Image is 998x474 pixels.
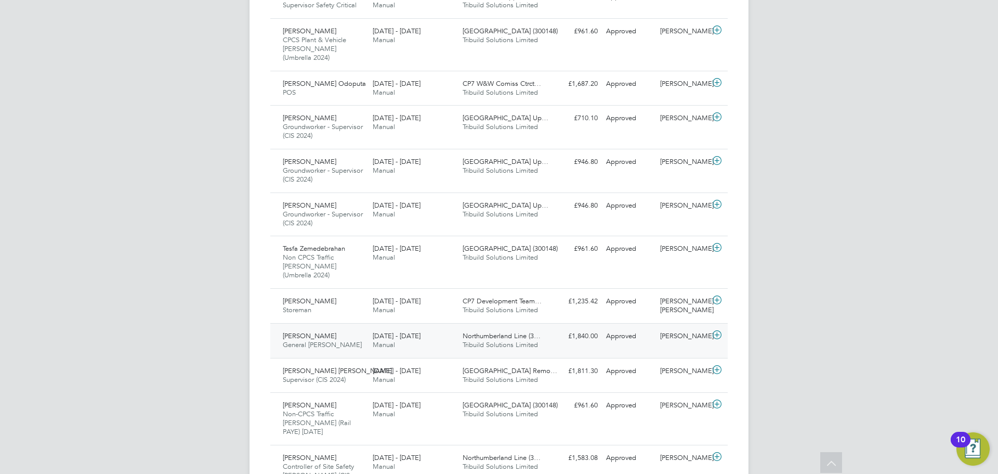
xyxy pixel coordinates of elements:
span: Tribuild Solutions Limited [463,1,538,9]
div: [PERSON_NAME] [656,397,710,414]
div: [PERSON_NAME] [656,240,710,258]
div: Approved [602,328,656,345]
span: Supervisor (CIS 2024) [283,375,346,384]
span: [DATE] - [DATE] [373,401,421,409]
span: Groundworker - Supervisor (CIS 2024) [283,122,363,140]
span: Tesfa Zemedebrahan [283,244,345,253]
span: General [PERSON_NAME] [283,340,362,349]
span: Manual [373,210,395,219]
span: Groundworker - Supervisor (CIS 2024) [283,166,363,184]
span: Tribuild Solutions Limited [463,35,538,44]
div: Approved [602,197,656,214]
span: [GEOGRAPHIC_DATA] Remo… [463,366,557,375]
div: £946.80 [548,153,602,171]
span: Tribuild Solutions Limited [463,462,538,471]
span: CP7 W&W Comiss Ctrct… [463,79,541,88]
span: [PERSON_NAME] [283,453,336,462]
span: Tribuild Solutions Limited [463,210,538,219]
div: [PERSON_NAME] [656,110,710,127]
div: £961.60 [548,23,602,40]
div: Approved [602,397,656,414]
div: £1,583.08 [548,450,602,467]
div: Approved [602,240,656,258]
div: [PERSON_NAME] [656,328,710,345]
span: Tribuild Solutions Limited [463,122,538,131]
div: £710.10 [548,110,602,127]
span: [DATE] - [DATE] [373,113,421,122]
span: [GEOGRAPHIC_DATA] (300148) [463,244,558,253]
div: 10 [956,440,965,453]
div: Approved [602,110,656,127]
span: [DATE] - [DATE] [373,366,421,375]
button: Open Resource Center, 10 new notifications [956,432,990,466]
span: [DATE] - [DATE] [373,297,421,305]
div: [PERSON_NAME] [656,23,710,40]
span: Tribuild Solutions Limited [463,253,538,262]
div: Approved [602,450,656,467]
div: £1,811.30 [548,363,602,380]
span: [DATE] - [DATE] [373,201,421,210]
div: [PERSON_NAME] [PERSON_NAME] [656,293,710,319]
span: Non-CPCS Traffic [PERSON_NAME] (Rail PAYE) [DATE] [283,409,351,436]
span: Tribuild Solutions Limited [463,409,538,418]
span: [PERSON_NAME] [283,157,336,166]
span: Manual [373,409,395,418]
span: Non CPCS Traffic [PERSON_NAME] (Umbrella 2024) [283,253,336,279]
span: Tribuild Solutions Limited [463,166,538,175]
div: £946.80 [548,197,602,214]
span: Storeman [283,305,311,314]
span: POS [283,88,296,97]
span: Supervisor Safety Critical [283,1,357,9]
span: [PERSON_NAME] [283,331,336,340]
span: Groundworker - Supervisor (CIS 2024) [283,210,363,227]
div: [PERSON_NAME] [656,153,710,171]
div: [PERSON_NAME] [656,450,710,467]
span: Tribuild Solutions Limited [463,305,538,314]
span: Northumberland Line (3… [463,331,541,340]
div: [PERSON_NAME] [656,197,710,214]
span: [DATE] - [DATE] [373,331,421,340]
span: [GEOGRAPHIC_DATA] (300148) [463,27,558,35]
span: Manual [373,375,395,384]
span: [GEOGRAPHIC_DATA] (300148) [463,401,558,409]
span: Manual [373,253,395,262]
span: [GEOGRAPHIC_DATA] Up… [463,113,548,122]
div: Approved [602,75,656,93]
span: Tribuild Solutions Limited [463,340,538,349]
span: [PERSON_NAME] [283,201,336,210]
span: Manual [373,166,395,175]
span: Manual [373,35,395,44]
span: [DATE] - [DATE] [373,157,421,166]
span: Tribuild Solutions Limited [463,88,538,97]
div: Approved [602,153,656,171]
div: £961.60 [548,397,602,414]
span: [PERSON_NAME] [283,27,336,35]
span: [PERSON_NAME] [283,297,336,305]
div: Approved [602,363,656,380]
span: [DATE] - [DATE] [373,27,421,35]
div: £1,687.20 [548,75,602,93]
div: £961.60 [548,240,602,258]
div: Approved [602,293,656,310]
span: [GEOGRAPHIC_DATA] Up… [463,201,548,210]
span: [GEOGRAPHIC_DATA] Up… [463,157,548,166]
span: Manual [373,340,395,349]
div: £1,840.00 [548,328,602,345]
span: [DATE] - [DATE] [373,79,421,88]
span: Tribuild Solutions Limited [463,375,538,384]
span: Manual [373,305,395,314]
div: Approved [602,23,656,40]
span: Manual [373,88,395,97]
span: Northumberland Line (3… [463,453,541,462]
span: Manual [373,122,395,131]
span: Manual [373,1,395,9]
span: [PERSON_NAME] [283,113,336,122]
div: £1,235.42 [548,293,602,310]
div: [PERSON_NAME] [656,363,710,380]
span: Manual [373,462,395,471]
span: [DATE] - [DATE] [373,244,421,253]
span: CP7 Development Team… [463,297,542,305]
span: [PERSON_NAME] [283,401,336,409]
span: [PERSON_NAME] [PERSON_NAME] [283,366,392,375]
span: CPCS Plant & Vehicle [PERSON_NAME] (Umbrella 2024) [283,35,346,62]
